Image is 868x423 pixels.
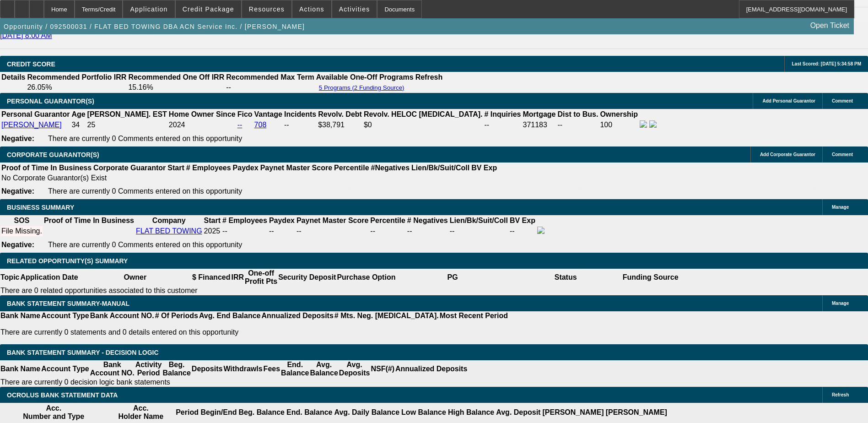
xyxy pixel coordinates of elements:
button: Actions [292,0,331,18]
td: 34 [71,120,86,130]
b: Corporate Guarantor [93,164,166,172]
span: There are currently 0 Comments entered on this opportunity [48,241,242,249]
th: [PERSON_NAME] [542,404,604,421]
span: -- [222,227,227,235]
th: Bank Account NO. [90,311,155,320]
td: -- [509,226,536,236]
th: End. Balance [280,360,309,378]
span: 2024 [169,121,185,129]
td: No Corporate Guarantor(s) Exist [1,174,501,183]
b: Start [167,164,184,172]
th: Acc. Holder Name [108,404,175,421]
button: 5 Programs (2 Funding Source) [316,84,407,92]
b: Start [204,217,221,224]
b: Mortgage [523,110,556,118]
th: SOS [1,216,43,225]
th: Proof of Time In Business [43,216,135,225]
b: Dist to Bus. [558,110,598,118]
b: Incidents [284,110,316,118]
span: Add Corporate Guarantor [760,152,815,157]
b: # Employees [222,217,267,224]
th: Avg. Daily Balance [334,404,400,421]
b: Lien/Bk/Suit/Coll [450,217,508,224]
th: Available One-Off Programs [316,73,414,82]
b: Company [152,217,186,224]
img: facebook-icon.png [537,227,545,234]
span: There are currently 0 Comments entered on this opportunity [48,135,242,142]
b: Ownership [600,110,638,118]
b: #Negatives [371,164,410,172]
button: Credit Package [176,0,241,18]
span: There are currently 0 Comments entered on this opportunity [48,187,242,195]
td: 25 [87,120,167,130]
th: NSF(#) [370,360,395,378]
td: $38,791 [318,120,362,130]
b: Personal Guarantor [1,110,70,118]
b: Percentile [334,164,369,172]
span: Last Scored: [DATE] 5:34:58 PM [792,61,861,66]
th: PG [396,269,509,286]
th: $ Financed [192,269,231,286]
th: Acc. Number and Type [1,404,107,421]
th: [PERSON_NAME] [605,404,668,421]
span: Refresh [832,392,849,397]
span: CORPORATE GUARANTOR(S) [7,151,99,158]
th: Bank Account NO. [90,360,135,378]
b: Negative: [1,187,34,195]
b: Paynet Master Score [297,217,368,224]
th: Beg. Balance [238,404,285,421]
span: Resources [249,5,285,13]
td: -- [449,226,508,236]
th: Low Balance [401,404,447,421]
span: OCROLUS BANK STATEMENT DATA [7,391,118,399]
th: Recommended Max Term [226,73,315,82]
th: High Balance [447,404,495,421]
a: FLAT BED TOWING [136,227,202,235]
span: BUSINESS SUMMARY [7,204,74,211]
th: Avg. Deposits [339,360,371,378]
button: Application [123,0,174,18]
b: Vantage [254,110,282,118]
th: Account Type [41,360,90,378]
b: Lien/Bk/Suit/Coll [411,164,469,172]
a: Open Ticket [807,18,853,33]
th: Application Date [20,269,78,286]
th: Purchase Option [336,269,396,286]
a: -- [237,121,243,129]
span: Actions [299,5,324,13]
th: Avg. Deposit [496,404,541,421]
th: Recommended Portfolio IRR [27,73,127,82]
th: End. Balance [286,404,333,421]
td: -- [484,120,521,130]
td: 100 [599,120,638,130]
td: -- [226,83,315,92]
th: Funding Source [622,269,679,286]
div: -- [370,227,405,235]
img: linkedin-icon.png [649,120,657,128]
b: Revolv. Debt [318,110,362,118]
th: Avg. Balance [309,360,338,378]
th: Owner [79,269,192,286]
td: $0 [363,120,483,130]
th: Deposits [191,360,223,378]
span: Application [130,5,167,13]
b: Paydex [269,217,295,224]
th: Annualized Deposits [261,311,334,320]
span: BANK STATEMENT SUMMARY-MANUAL [7,300,129,307]
b: Negative: [1,135,34,142]
th: # Of Periods [155,311,199,320]
b: Age [71,110,85,118]
td: -- [269,226,295,236]
th: Withdrawls [223,360,263,378]
span: Bank Statement Summary - Decision Logic [7,349,159,356]
button: Activities [332,0,377,18]
a: [PERSON_NAME] [1,121,62,129]
th: Recommended One Off IRR [128,73,225,82]
button: Resources [242,0,291,18]
b: # Inquiries [484,110,521,118]
td: 2025 [204,226,221,236]
span: Comment [832,152,853,157]
span: Add Personal Guarantor [762,98,815,103]
span: Activities [339,5,370,13]
span: CREDIT SCORE [7,60,55,68]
